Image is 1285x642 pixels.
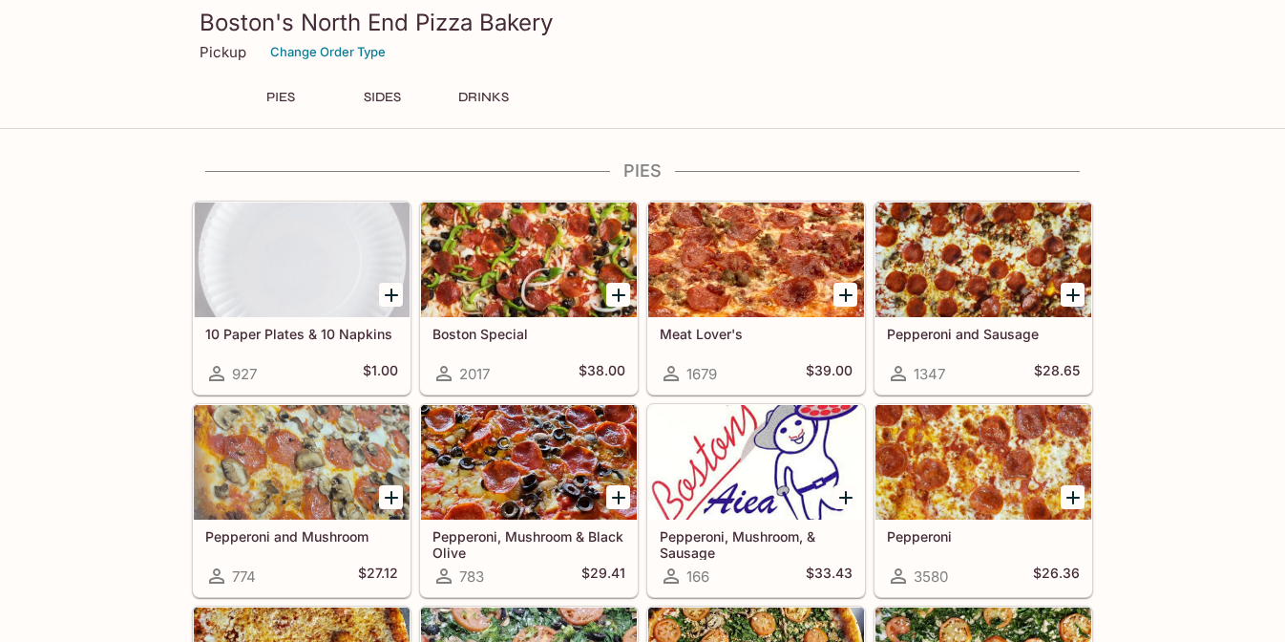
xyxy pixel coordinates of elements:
[648,203,864,317] div: Meat Lover's
[200,8,1085,37] h3: Boston's North End Pizza Bakery
[914,567,948,586] span: 3580
[432,528,625,560] h5: Pepperoni, Mushroom & Black Olive
[459,365,490,383] span: 2017
[440,84,526,111] button: DRINKS
[420,404,638,597] a: Pepperoni, Mushroom & Black Olive783$29.41
[887,326,1080,342] h5: Pepperoni and Sausage
[833,283,857,307] button: Add Meat Lover's
[205,528,398,545] h5: Pepperoni and Mushroom
[421,405,637,520] div: Pepperoni, Mushroom & Black Olive
[339,84,425,111] button: SIDES
[806,362,853,385] h5: $39.00
[379,485,403,509] button: Add Pepperoni and Mushroom
[193,404,411,597] a: Pepperoni and Mushroom774$27.12
[363,362,398,385] h5: $1.00
[648,405,864,520] div: Pepperoni, Mushroom, & Sausage
[875,203,1091,317] div: Pepperoni and Sausage
[660,326,853,342] h5: Meat Lover's
[205,326,398,342] h5: 10 Paper Plates & 10 Napkins
[874,202,1092,395] a: Pepperoni and Sausage1347$28.65
[194,203,410,317] div: 10 Paper Plates & 10 Napkins
[358,565,398,588] h5: $27.12
[1061,485,1085,509] button: Add Pepperoni
[806,565,853,588] h5: $33.43
[200,43,246,61] p: Pickup
[459,567,484,586] span: 783
[647,202,865,395] a: Meat Lover's1679$39.00
[686,365,717,383] span: 1679
[833,485,857,509] button: Add Pepperoni, Mushroom, & Sausage
[914,365,945,383] span: 1347
[379,283,403,307] button: Add 10 Paper Plates & 10 Napkins
[874,404,1092,597] a: Pepperoni3580$26.36
[1061,283,1085,307] button: Add Pepperoni and Sausage
[232,365,257,383] span: 927
[1034,362,1080,385] h5: $28.65
[192,160,1093,182] h4: PIES
[238,84,324,111] button: PIES
[887,528,1080,545] h5: Pepperoni
[232,567,256,586] span: 774
[193,202,411,395] a: 10 Paper Plates & 10 Napkins927$1.00
[1033,565,1080,588] h5: $26.36
[606,485,630,509] button: Add Pepperoni, Mushroom & Black Olive
[581,565,625,588] h5: $29.41
[686,567,709,586] span: 166
[660,528,853,560] h5: Pepperoni, Mushroom, & Sausage
[421,203,637,317] div: Boston Special
[579,362,625,385] h5: $38.00
[647,404,865,597] a: Pepperoni, Mushroom, & Sausage166$33.43
[875,405,1091,520] div: Pepperoni
[262,37,394,67] button: Change Order Type
[432,326,625,342] h5: Boston Special
[606,283,630,307] button: Add Boston Special
[420,202,638,395] a: Boston Special2017$38.00
[194,405,410,520] div: Pepperoni and Mushroom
